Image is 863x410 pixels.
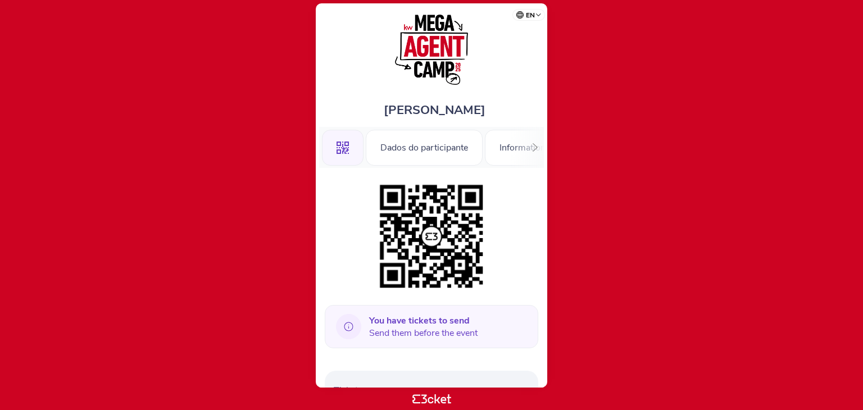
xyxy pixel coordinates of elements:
img: Mega Agent Camp 25 [395,15,467,85]
img: 7b11aee521e74f439b2a72085885bc11.png [374,179,489,294]
a: Dados do participante [366,140,483,153]
span: Send them before the event [369,315,478,339]
span: [PERSON_NAME] [384,102,485,119]
b: You have tickets to send [369,315,470,327]
div: Dados do participante [366,130,483,166]
div: Information [485,130,560,166]
a: Information [485,140,560,153]
p: Tickets [334,384,534,397]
